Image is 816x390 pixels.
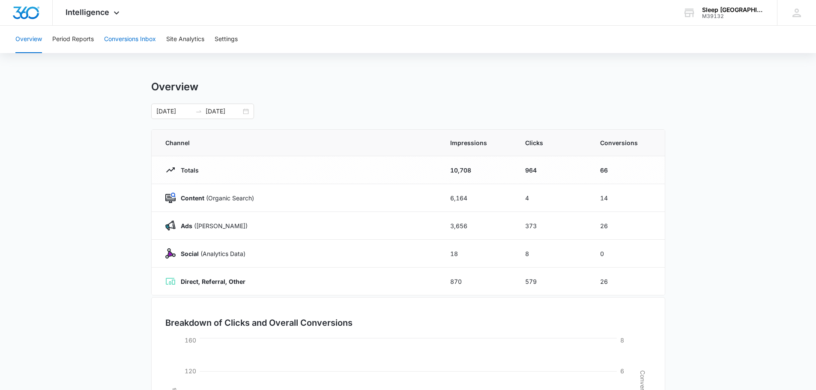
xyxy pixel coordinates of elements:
img: Content [165,193,176,203]
td: 8 [515,240,590,268]
td: 579 [515,268,590,295]
button: Period Reports [52,26,94,53]
span: Conversions [600,138,651,147]
span: to [195,108,202,115]
tspan: 6 [620,367,624,375]
td: 18 [440,240,515,268]
td: 964 [515,156,590,184]
span: Channel [165,138,430,147]
tspan: 8 [620,336,624,344]
div: account name [702,6,765,13]
span: Intelligence [66,8,109,17]
span: Clicks [525,138,580,147]
tspan: 160 [185,336,196,344]
strong: Ads [181,222,192,229]
p: (Organic Search) [176,194,254,202]
button: Site Analytics [166,26,204,53]
h1: Overview [151,80,198,93]
td: 0 [590,240,665,268]
td: 870 [440,268,515,295]
span: swap-right [195,108,202,115]
button: Settings [215,26,238,53]
span: Impressions [450,138,505,147]
img: Social [165,248,176,259]
p: (Analytics Data) [176,249,245,258]
strong: Direct, Referral, Other [181,278,245,285]
strong: Social [181,250,199,257]
p: ([PERSON_NAME]) [176,221,248,230]
strong: Content [181,194,204,202]
tspan: 120 [185,367,196,375]
button: Conversions Inbox [104,26,156,53]
td: 66 [590,156,665,184]
td: 3,656 [440,212,515,240]
img: Ads [165,220,176,231]
td: 26 [590,268,665,295]
td: 10,708 [440,156,515,184]
td: 373 [515,212,590,240]
h3: Breakdown of Clicks and Overall Conversions [165,316,353,329]
button: Overview [15,26,42,53]
p: Totals [176,166,199,175]
input: End date [206,107,241,116]
td: 26 [590,212,665,240]
td: 6,164 [440,184,515,212]
td: 14 [590,184,665,212]
div: account id [702,13,765,19]
td: 4 [515,184,590,212]
input: Start date [156,107,192,116]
